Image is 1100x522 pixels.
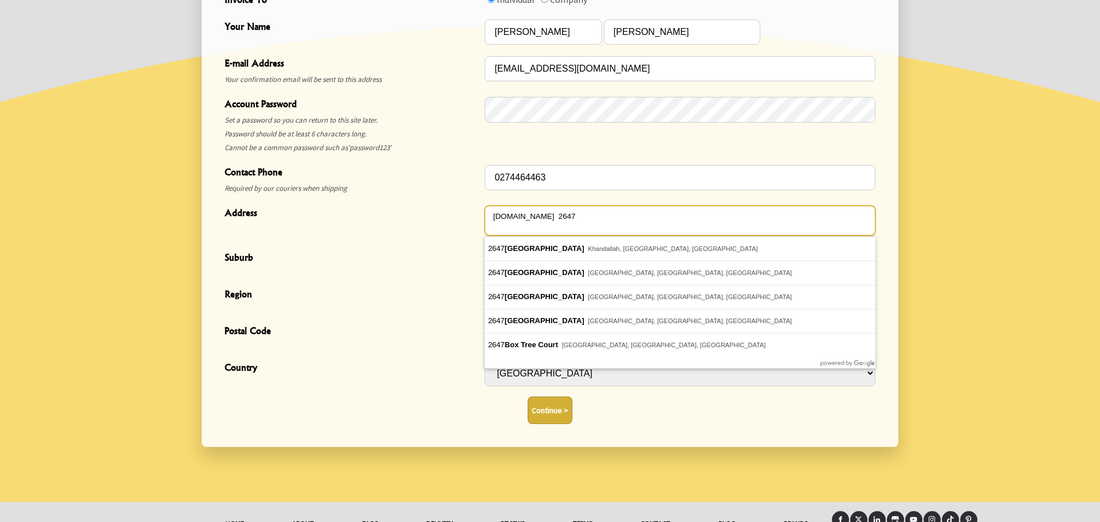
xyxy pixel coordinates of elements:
[604,19,760,45] input: Your Name
[488,316,588,325] span: 2647
[225,250,479,267] span: Suburb
[505,292,584,301] span: [GEOGRAPHIC_DATA]
[485,97,875,123] input: Account Password
[505,268,584,277] span: [GEOGRAPHIC_DATA]
[225,324,479,340] span: Postal Code
[528,397,572,424] button: Continue >
[505,340,558,349] span: Box Tree Court
[225,360,479,377] span: Country
[485,285,875,309] div: [GEOGRAPHIC_DATA], [GEOGRAPHIC_DATA], [GEOGRAPHIC_DATA]
[485,261,875,285] div: [GEOGRAPHIC_DATA], [GEOGRAPHIC_DATA], [GEOGRAPHIC_DATA]
[485,309,875,333] div: [GEOGRAPHIC_DATA], [GEOGRAPHIC_DATA], [GEOGRAPHIC_DATA]
[485,237,875,261] div: Khandallah, [GEOGRAPHIC_DATA], [GEOGRAPHIC_DATA]
[505,316,584,325] span: [GEOGRAPHIC_DATA]
[225,97,479,113] span: Account Password
[485,19,602,45] input: Your Name
[225,182,479,195] span: Required by our couriers when shipping
[488,340,562,349] span: 2647
[225,206,479,222] span: Address
[225,287,479,304] span: Region
[505,244,584,253] span: [GEOGRAPHIC_DATA]
[485,165,875,190] input: Contact Phone
[225,19,479,36] span: Your Name
[485,333,875,357] div: [GEOGRAPHIC_DATA], [GEOGRAPHIC_DATA], [GEOGRAPHIC_DATA]
[485,360,875,386] select: Country
[225,165,479,182] span: Contact Phone
[488,244,588,253] span: 2647
[485,56,875,81] input: E-mail Address
[485,206,875,236] textarea: Address
[225,113,479,155] span: Set a password so you can return to this site later. Password should be at least 6 characters lon...
[488,268,588,277] span: 2647
[225,56,479,73] span: E-mail Address
[488,292,588,301] span: 2647
[225,73,479,87] span: Your confirmation email will be sent to this address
